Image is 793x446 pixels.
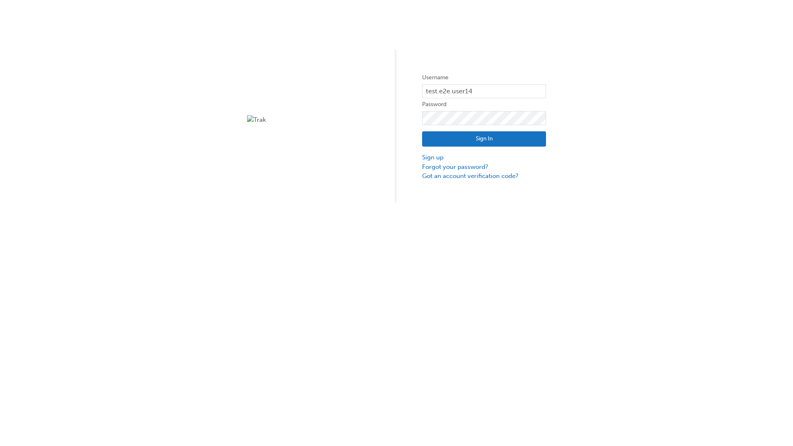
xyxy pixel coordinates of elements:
[422,131,546,147] button: Sign In
[422,153,546,162] a: Sign up
[247,115,371,125] img: Trak
[422,84,546,98] input: Username
[422,100,546,109] label: Password
[422,162,546,172] a: Forgot your password?
[422,171,546,181] a: Got an account verification code?
[422,73,546,83] label: Username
